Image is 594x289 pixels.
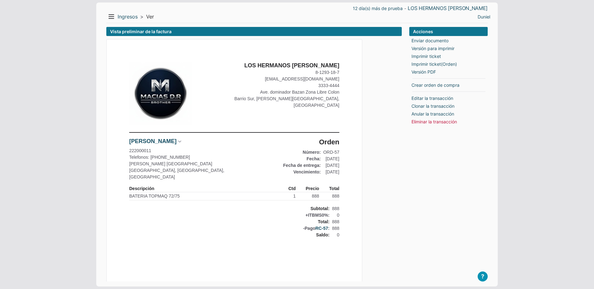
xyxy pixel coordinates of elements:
div: [GEOGRAPHIC_DATA], [GEOGRAPHIC_DATA], [GEOGRAPHIC_DATA] [129,167,233,180]
a: Duniel Macias [478,13,490,20]
div: Fecha: [283,156,321,162]
a: LOS HERMANOS [PERSON_NAME] [408,5,488,12]
div: 0 [332,232,339,238]
a: Imprimir ticket [411,53,441,59]
div: Total: [303,219,330,225]
a: Anular la transacción [411,111,454,117]
a: Clonar la transacción [411,103,454,109]
div: Telefonos: [PHONE_NUMBER] [129,154,233,161]
a: Imprimir ticket(Orden) [411,61,457,67]
a: Eliminar la transacción [411,118,457,125]
div: [EMAIL_ADDRESS][DOMAIN_NAME] [234,76,339,82]
a: Crear orden de compra [411,82,459,88]
a: [PERSON_NAME] [129,138,177,145]
div: 888 [332,205,339,212]
div: Fecha de entrega: [283,162,321,169]
div: Precio [296,185,319,192]
div: Subtotal: [303,205,330,212]
span: 0%: [322,213,330,218]
div: 888 [296,193,319,199]
div: +ITBMS [303,212,330,219]
div: [DATE] [323,162,339,169]
div: Vista preliminar de la factura [106,27,402,36]
div: 888 [332,225,339,232]
div: 0 [332,212,339,219]
img: Cambiar logo [129,62,192,125]
a: RC-57 [316,225,328,232]
div: 1 [278,193,295,199]
div: 8-1293-18-7 [234,69,339,76]
div: 3333-4444 [234,82,339,89]
div: [DATE] [323,169,339,175]
div: BATERIA TOPMAQ 72/75 [129,193,278,199]
div: -Pago : [303,225,330,232]
a: 12 día(s) más de prueba [353,5,403,12]
div: 888 [332,219,339,225]
div: Total [319,185,339,192]
div: [PERSON_NAME] [GEOGRAPHIC_DATA] [129,161,233,167]
div: Acciones [409,27,488,36]
div: [DATE] [323,156,339,162]
div: Descripción [129,185,278,192]
div: Barrio Sur, [PERSON_NAME][GEOGRAPHIC_DATA], [GEOGRAPHIC_DATA] [234,95,339,109]
span: Ver [146,13,154,20]
button: ? [478,271,488,281]
div: ORD-57 [323,149,339,156]
span: > [140,13,144,20]
div: Orden [319,138,339,147]
div: Número: [283,149,321,156]
button: Menu [106,12,116,22]
a: Editar la transacción [411,95,453,101]
div: 888 [319,193,339,199]
a: Versión para imprimir [411,45,454,52]
div: Vencimiento: [283,169,321,175]
div: Ctd [278,185,295,192]
span: - [404,7,406,10]
a: Versión PDF [411,69,436,75]
div: LOS HERMANOS [PERSON_NAME] [234,62,339,69]
a: Ingresos [118,13,138,20]
div: Ave. dominador Bazan Zona Libre Colon [234,89,339,95]
a: Enviar documento [411,37,448,44]
div: Saldo: [303,232,330,238]
div: 222000011 [129,147,233,154]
